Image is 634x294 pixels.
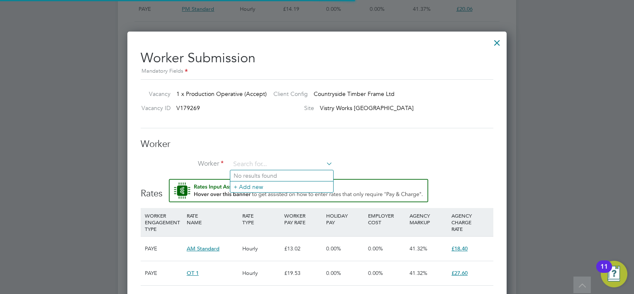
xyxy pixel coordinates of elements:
div: HOLIDAY PAY [324,208,366,230]
span: £18.40 [451,245,468,252]
span: 1 x Production Operative (Accept) [176,90,267,98]
span: OT 1 [187,269,199,277]
div: 11 [600,267,608,277]
div: £19.53 [282,261,324,285]
span: 0.00% [368,269,383,277]
div: RATE NAME [185,208,240,230]
label: Vacancy ID [137,104,171,112]
div: Hourly [240,261,282,285]
span: AM Standard [187,245,219,252]
span: 0.00% [368,245,383,252]
span: V179269 [176,104,200,112]
div: WORKER ENGAGEMENT TYPE [143,208,185,236]
span: 0.00% [326,245,341,252]
label: Vacancy [137,90,171,98]
div: Hourly [240,237,282,261]
input: Search for... [230,158,333,171]
span: 41.32% [410,269,427,277]
div: AGENCY CHARGE RATE [449,208,491,236]
label: Client Config [267,90,308,98]
span: Vistry Works [GEOGRAPHIC_DATA] [320,104,414,112]
label: Worker [141,159,224,168]
h3: Rates [141,179,493,200]
span: £27.60 [451,269,468,277]
h2: Worker Submission [141,43,493,76]
h3: Worker [141,138,493,150]
button: Rate Assistant [169,179,428,202]
button: Open Resource Center, 11 new notifications [601,261,627,287]
li: + Add new [230,181,333,192]
div: AGENCY MARKUP [407,208,449,230]
div: EMPLOYER COST [366,208,408,230]
div: WORKER PAY RATE [282,208,324,230]
span: 0.00% [326,269,341,277]
span: Countryside Timber Frame Ltd [314,90,395,98]
li: No results found [230,170,333,181]
div: RATE TYPE [240,208,282,230]
span: 41.32% [410,245,427,252]
div: Mandatory Fields [141,67,493,76]
div: PAYE [143,237,185,261]
div: PAYE [143,261,185,285]
div: £13.02 [282,237,324,261]
label: Site [267,104,314,112]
